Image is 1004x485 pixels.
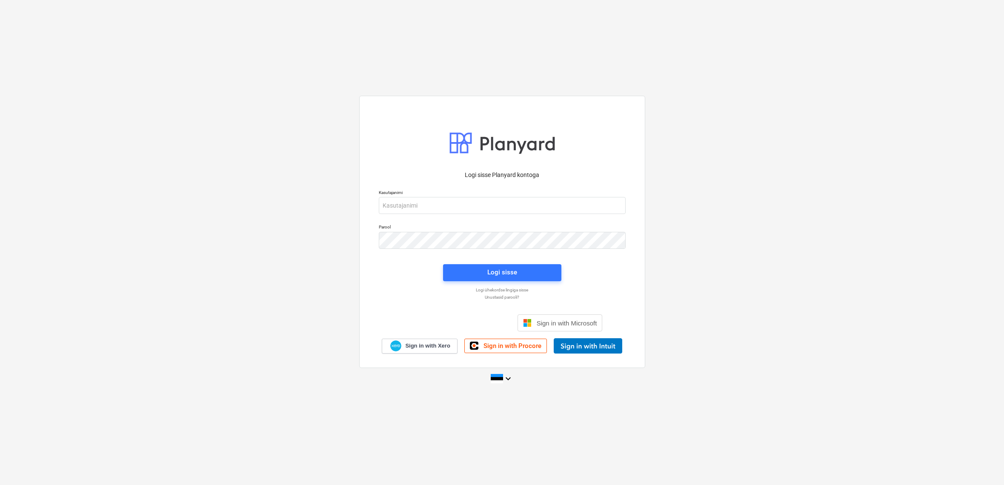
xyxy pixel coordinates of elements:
[503,374,513,384] i: keyboard_arrow_down
[379,190,626,197] p: Kasutajanimi
[537,320,597,327] span: Sign in with Microsoft
[405,342,450,350] span: Sign in with Xero
[464,339,547,353] a: Sign in with Procore
[379,197,626,214] input: Kasutajanimi
[523,319,532,327] img: Microsoft logo
[379,224,626,231] p: Parool
[443,264,561,281] button: Logi sisse
[379,171,626,180] p: Logi sisse Planyard kontoga
[390,340,401,352] img: Xero logo
[487,267,517,278] div: Logi sisse
[398,314,515,332] iframe: Sisselogimine Google'i nupu abil
[402,314,511,332] div: Logi sisse Google’i kontoga. Avaneb uuel vahelehel
[382,339,458,354] a: Sign in with Xero
[375,287,630,293] a: Logi ühekordse lingiga sisse
[375,294,630,300] a: Unustasid parooli?
[483,342,541,350] span: Sign in with Procore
